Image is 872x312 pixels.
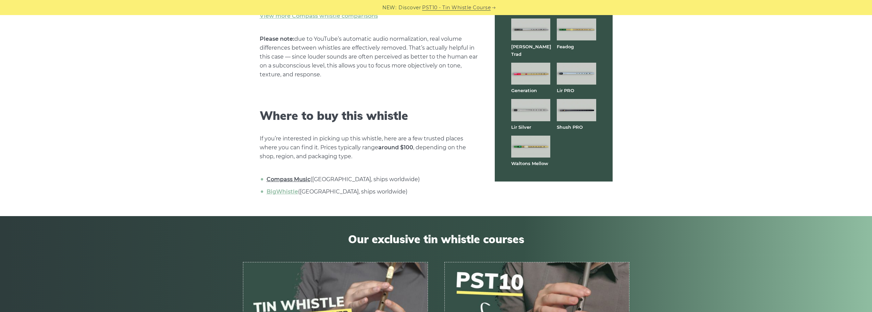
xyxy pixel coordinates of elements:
[422,4,491,12] a: PST10 - Tin Whistle Course
[557,63,596,85] img: Lir PRO aluminum tin whistle full front view
[557,99,596,121] img: Shuh PRO tin whistle full front view
[511,18,550,40] img: Dixon Trad tin whistle full front view
[557,18,596,40] img: Feadog brass tin whistle full front view
[398,4,421,12] span: Discover
[260,109,478,123] h2: Where to buy this whistle
[265,175,478,184] li: ([GEOGRAPHIC_DATA], ships worldwide)
[557,88,574,93] a: Lir PRO
[511,99,550,121] img: Lir Silver tin whistle full front view
[260,36,294,42] strong: Please note:
[511,88,537,93] a: Generation
[260,13,378,19] a: View more Compass whistle comparisons
[557,124,583,130] a: Shush PRO
[260,134,478,161] p: If you’re interested in picking up this whistle, here are a few trusted places where you can find...
[511,161,548,166] a: Waltons Mellow
[243,233,629,246] span: Our exclusive tin whistle courses
[557,44,574,49] a: Feadog
[511,136,550,158] img: Waltons Mellow tin whistle full front view
[378,144,463,151] span: , depending on th
[265,187,478,196] li: ([GEOGRAPHIC_DATA], ships worldwide)
[267,176,310,183] a: Compass Music
[267,188,298,195] a: BigWhistle
[260,35,478,79] p: due to YouTube’s automatic audio normalization, real volume differences between whistles are effe...
[511,124,531,130] a: Lir Silver
[511,63,550,85] img: Generation brass tin whistle full front view
[511,44,551,57] a: [PERSON_NAME] Trad
[382,4,396,12] span: NEW:
[378,144,413,151] strong: around $100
